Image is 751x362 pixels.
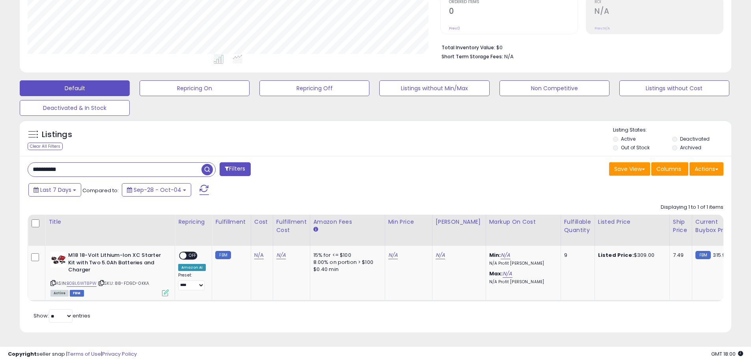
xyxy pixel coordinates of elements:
[67,350,101,358] a: Terms of Use
[48,218,171,226] div: Title
[70,290,84,297] span: FBM
[613,126,731,134] p: Listing States:
[673,252,686,259] div: 7.49
[695,251,711,259] small: FBM
[711,350,743,358] span: 2025-10-12 18:00 GMT
[259,80,369,96] button: Repricing Off
[276,218,307,234] div: Fulfillment Cost
[598,218,666,226] div: Listed Price
[134,186,181,194] span: Sep-28 - Oct-04
[178,218,209,226] div: Repricing
[254,218,270,226] div: Cost
[442,53,503,60] b: Short Term Storage Fees:
[140,80,250,96] button: Repricing On
[82,187,119,194] span: Compared to:
[379,80,489,96] button: Listings without Min/Max
[436,218,483,226] div: [PERSON_NAME]
[50,252,169,295] div: ASIN:
[98,280,149,286] span: | SKU: 88-FD9D-0KKA
[215,218,247,226] div: Fulfillment
[313,259,379,266] div: 8.00% on portion > $100
[34,312,90,319] span: Show: entries
[695,218,736,234] div: Current Buybox Price
[20,80,130,96] button: Default
[8,351,137,358] div: seller snap | |
[489,270,503,277] b: Max:
[67,280,97,287] a: B0BL6WT8PW
[661,204,723,211] div: Displaying 1 to 1 of 1 items
[122,183,191,197] button: Sep-28 - Oct-04
[215,251,231,259] small: FBM
[220,162,250,176] button: Filters
[8,350,37,358] strong: Copyright
[499,80,609,96] button: Non Competitive
[388,251,398,259] a: N/A
[276,251,286,259] a: N/A
[442,44,495,51] b: Total Inventory Value:
[673,218,689,234] div: Ship Price
[178,273,206,290] div: Preset:
[621,144,650,151] label: Out of Stock
[186,252,199,259] span: OFF
[313,252,379,259] div: 15% for <= $100
[50,290,69,297] span: All listings currently available for purchase on Amazon
[489,218,557,226] div: Markup on Cost
[313,266,379,273] div: $0.40 min
[28,183,81,197] button: Last 7 Days
[486,215,561,246] th: The percentage added to the cost of goods (COGS) that forms the calculator for Min & Max prices.
[449,26,460,31] small: Prev: 0
[501,251,510,259] a: N/A
[690,162,723,176] button: Actions
[594,7,723,17] h2: N/A
[713,251,729,259] span: 315.99
[504,53,514,60] span: N/A
[42,129,72,140] h5: Listings
[50,252,66,267] img: 411lTd46rhL._SL40_.jpg
[651,162,688,176] button: Columns
[442,42,717,52] li: $0
[436,251,445,259] a: N/A
[178,264,206,271] div: Amazon AI
[594,26,610,31] small: Prev: N/A
[489,251,501,259] b: Min:
[680,144,701,151] label: Archived
[388,218,429,226] div: Min Price
[313,218,382,226] div: Amazon Fees
[449,7,578,17] h2: 0
[680,136,710,142] label: Deactivated
[503,270,512,278] a: N/A
[40,186,71,194] span: Last 7 Days
[102,350,137,358] a: Privacy Policy
[68,252,164,276] b: M18 18-Volt Lithium-Ion XC Starter Kit with Two 5.0Ah Batteries and Charger
[564,252,589,259] div: 9
[656,165,681,173] span: Columns
[313,226,318,233] small: Amazon Fees.
[619,80,729,96] button: Listings without Cost
[28,143,63,150] div: Clear All Filters
[621,136,635,142] label: Active
[489,261,555,266] p: N/A Profit [PERSON_NAME]
[598,251,634,259] b: Listed Price:
[20,100,130,116] button: Deactivated & In Stock
[609,162,650,176] button: Save View
[254,251,264,259] a: N/A
[564,218,591,234] div: Fulfillable Quantity
[489,279,555,285] p: N/A Profit [PERSON_NAME]
[598,252,663,259] div: $309.00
